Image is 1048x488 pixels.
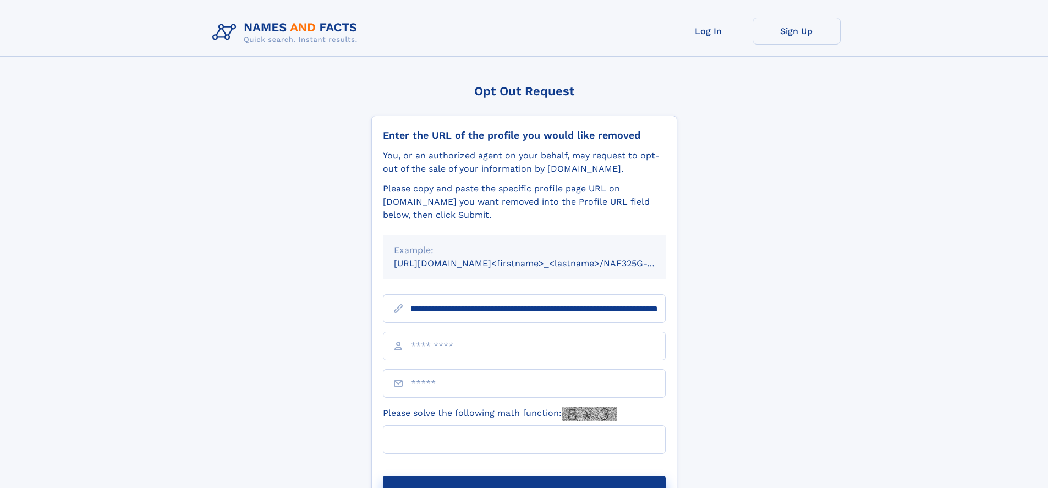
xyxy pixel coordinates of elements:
[383,182,666,222] div: Please copy and paste the specific profile page URL on [DOMAIN_NAME] you want removed into the Pr...
[383,407,617,421] label: Please solve the following math function:
[753,18,841,45] a: Sign Up
[383,129,666,141] div: Enter the URL of the profile you would like removed
[394,244,655,257] div: Example:
[208,18,366,47] img: Logo Names and Facts
[394,258,687,268] small: [URL][DOMAIN_NAME]<firstname>_<lastname>/NAF325G-xxxxxxxx
[383,149,666,176] div: You, or an authorized agent on your behalf, may request to opt-out of the sale of your informatio...
[371,84,677,98] div: Opt Out Request
[665,18,753,45] a: Log In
